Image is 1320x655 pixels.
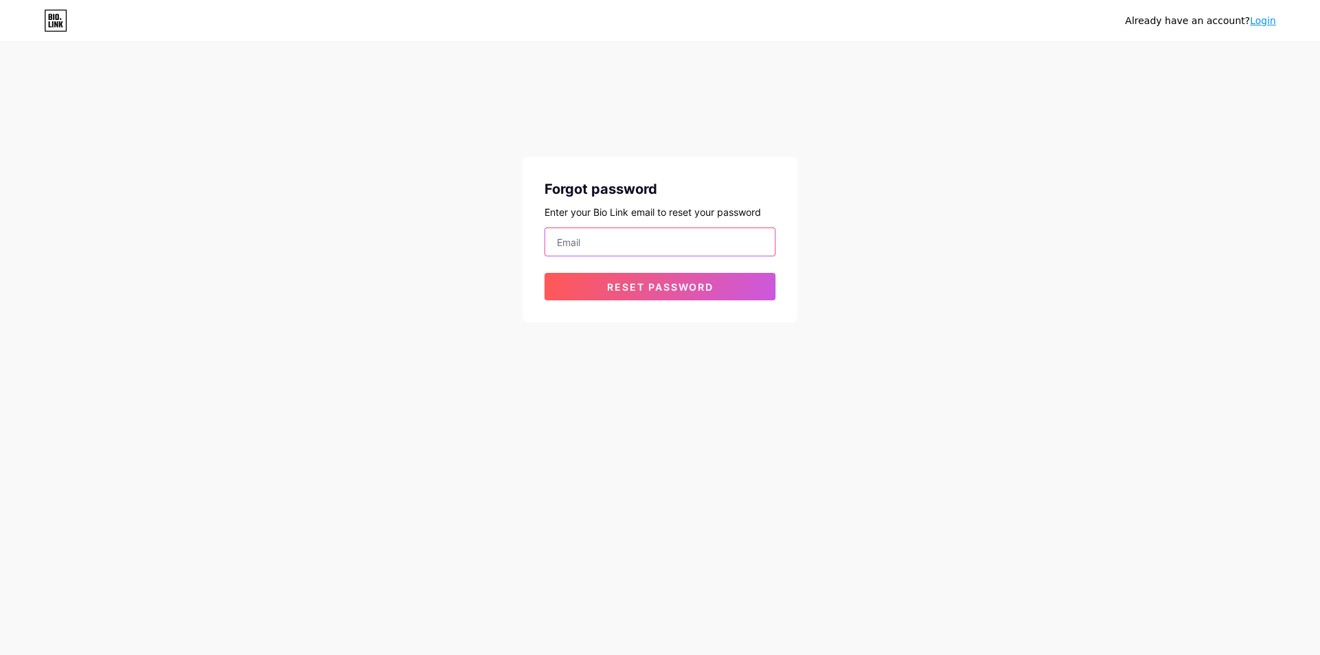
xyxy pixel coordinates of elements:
div: Already have an account? [1125,14,1276,28]
div: Forgot password [544,179,775,199]
div: Enter your Bio Link email to reset your password [544,205,775,219]
input: Email [545,228,775,256]
span: Reset password [607,281,714,293]
a: Login [1250,15,1276,26]
button: Reset password [544,273,775,300]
